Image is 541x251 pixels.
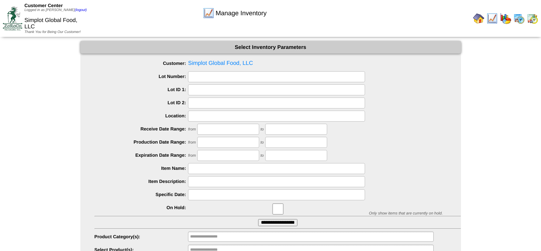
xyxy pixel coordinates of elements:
[527,13,538,24] img: calendarinout.gif
[203,7,214,19] img: line_graph.gif
[95,152,188,158] label: Expiration Date Range:
[95,100,188,105] label: Lot ID 2:
[75,8,87,12] a: (logout)
[95,58,461,69] span: Simplot Global Food, LLC
[188,140,196,145] span: from
[95,126,188,132] label: Receive Date Range:
[188,127,196,132] span: from
[95,166,188,171] label: Item Name:
[473,13,484,24] img: home.gif
[216,10,267,17] span: Manage Inventory
[24,8,87,12] span: Logged in as [PERSON_NAME]
[95,113,188,118] label: Location:
[95,179,188,184] label: Item Description:
[261,127,264,132] span: to
[95,87,188,92] label: Lot ID 1:
[95,234,188,239] label: Product Category(s):
[369,211,443,216] span: Only show items that are currently on hold.
[80,41,461,54] div: Select Inventory Parameters
[513,13,525,24] img: calendarprod.gif
[24,3,63,8] span: Customer Center
[261,154,264,158] span: to
[24,17,77,30] span: Simplot Global Food, LLC
[261,140,264,145] span: to
[188,154,196,158] span: from
[95,74,188,79] label: Lot Number:
[486,13,498,24] img: line_graph.gif
[500,13,511,24] img: graph.gif
[95,192,188,197] label: Specific Date:
[95,205,188,210] label: On Hold:
[95,61,188,66] label: Customer:
[24,30,81,34] span: Thank You for Being Our Customer!
[3,6,22,30] img: ZoRoCo_Logo(Green%26Foil)%20jpg.webp
[95,139,188,145] label: Production Date Range:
